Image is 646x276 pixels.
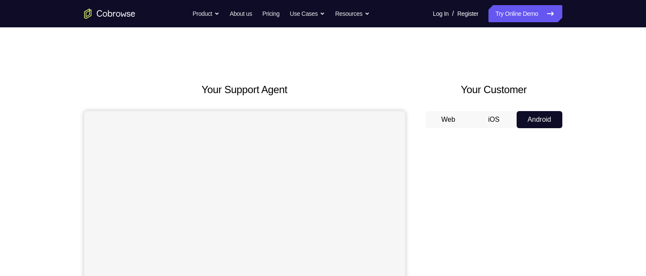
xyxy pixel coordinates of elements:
button: Use Cases [290,5,325,22]
a: Go to the home page [84,9,135,19]
a: Register [457,5,478,22]
a: Pricing [262,5,279,22]
h2: Your Support Agent [84,82,405,97]
h2: Your Customer [426,82,562,97]
button: iOS [471,111,517,128]
button: Android [517,111,562,128]
a: Log In [433,5,449,22]
span: / [452,9,454,19]
button: Web [426,111,471,128]
a: About us [230,5,252,22]
button: Product [193,5,219,22]
a: Try Online Demo [488,5,562,22]
button: Resources [335,5,370,22]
